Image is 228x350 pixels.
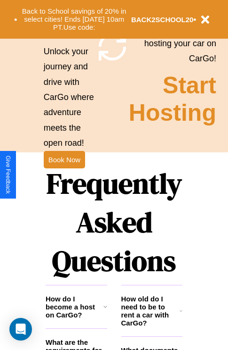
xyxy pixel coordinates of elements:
[46,295,103,319] h3: How do I become a host on CarGo?
[44,44,96,151] p: Unlock your journey and drive with CarGo where adventure meets the open road!
[121,295,180,327] h3: How old do I need to be to rent a car with CarGo?
[5,156,11,194] div: Give Feedback
[44,151,85,168] button: Book Now
[46,159,182,285] h1: Frequently Asked Questions
[17,5,131,34] button: Back to School savings of 20% in select cities! Ends [DATE] 10am PT.Use code:
[9,318,32,341] div: Open Intercom Messenger
[129,72,216,126] h2: Start Hosting
[131,16,194,24] b: BACK2SCHOOL20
